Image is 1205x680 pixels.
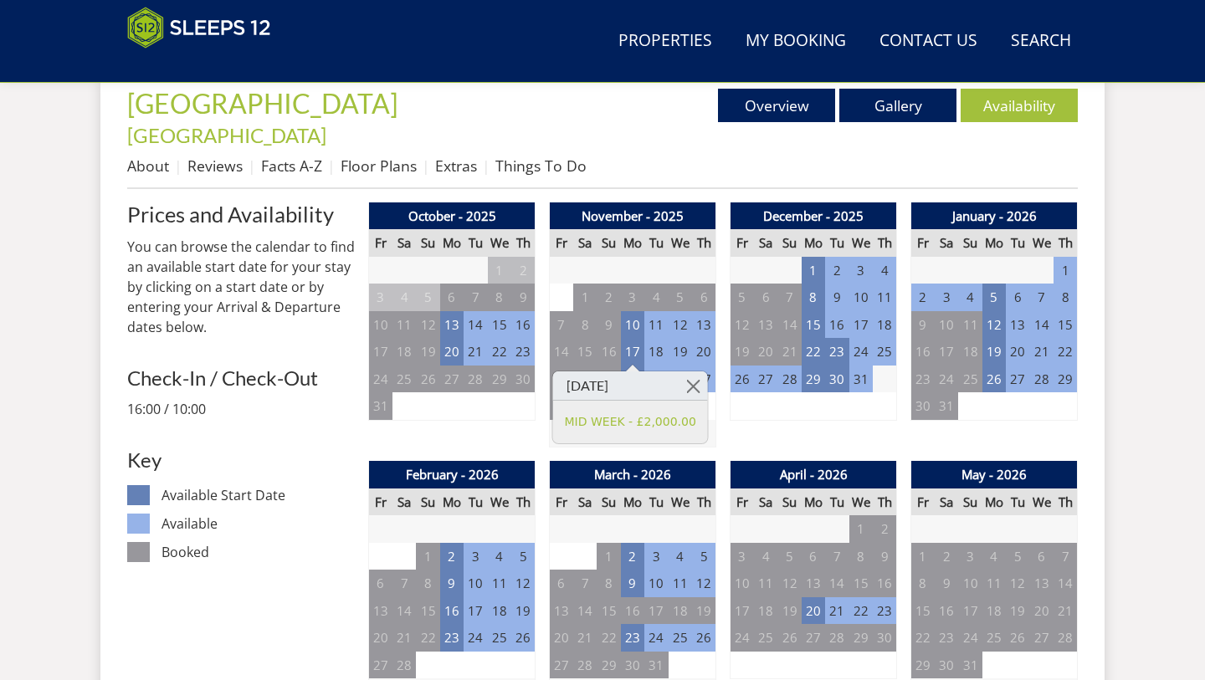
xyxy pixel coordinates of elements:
[127,399,355,419] p: 16:00 / 10:00
[777,543,801,570] td: 5
[488,284,511,311] td: 8
[849,311,873,339] td: 17
[1054,543,1077,570] td: 7
[958,366,982,393] td: 25
[1054,284,1077,311] td: 8
[550,461,716,488] th: March - 2026
[958,338,982,366] td: 18
[911,311,935,339] td: 9
[644,366,668,393] td: 25
[958,488,982,516] th: Su
[849,543,873,570] td: 8
[958,229,982,257] th: Su
[644,338,668,366] td: 18
[127,237,355,337] p: You can browse the calendar to find an available start date for your stay by clicking on a start ...
[825,488,849,516] th: Tu
[873,570,896,597] td: 16
[731,570,754,597] td: 10
[911,488,935,516] th: Fr
[958,597,982,625] td: 17
[187,156,243,176] a: Reviews
[621,284,644,311] td: 3
[573,229,597,257] th: Sa
[392,284,416,311] td: 4
[511,311,535,339] td: 16
[982,311,1006,339] td: 12
[777,229,801,257] th: Su
[621,229,644,257] th: Mo
[369,597,392,625] td: 13
[692,338,715,366] td: 20
[127,449,355,471] h3: Key
[416,597,439,625] td: 15
[644,543,668,570] td: 3
[958,311,982,339] td: 11
[488,257,511,284] td: 1
[873,229,896,257] th: Th
[550,311,573,339] td: 7
[392,488,416,516] th: Sa
[692,229,715,257] th: Th
[754,543,777,570] td: 4
[644,284,668,311] td: 4
[1054,597,1077,625] td: 21
[435,156,477,176] a: Extras
[935,392,958,420] td: 31
[369,570,392,597] td: 6
[1030,229,1054,257] th: We
[1006,338,1029,366] td: 20
[621,570,644,597] td: 9
[127,202,355,226] a: Prices and Availability
[597,597,620,625] td: 15
[416,311,439,339] td: 12
[369,392,392,420] td: 31
[777,570,801,597] td: 12
[597,311,620,339] td: 9
[621,597,644,625] td: 16
[565,413,696,431] a: MID WEEK - £2,000.00
[511,366,535,393] td: 30
[621,488,644,516] th: Mo
[692,597,715,625] td: 19
[597,338,620,366] td: 16
[754,488,777,516] th: Sa
[162,542,355,562] dd: Booked
[873,311,896,339] td: 18
[911,543,935,570] td: 1
[982,338,1006,366] td: 19
[511,257,535,284] td: 2
[550,488,573,516] th: Fr
[127,7,271,49] img: Sleeps 12
[669,543,692,570] td: 4
[873,284,896,311] td: 11
[731,543,754,570] td: 3
[644,570,668,597] td: 10
[550,570,573,597] td: 6
[669,311,692,339] td: 12
[982,229,1006,257] th: Mo
[849,257,873,284] td: 3
[119,59,295,73] iframe: Customer reviews powered by Trustpilot
[488,229,511,257] th: We
[982,488,1006,516] th: Mo
[392,366,416,393] td: 25
[935,311,958,339] td: 10
[573,311,597,339] td: 8
[416,284,439,311] td: 5
[825,284,849,311] td: 9
[1004,23,1078,60] a: Search
[911,392,935,420] td: 30
[935,338,958,366] td: 17
[1006,284,1029,311] td: 6
[873,23,984,60] a: Contact Us
[621,366,644,393] td: 24
[597,366,620,393] td: 23
[911,570,935,597] td: 8
[849,570,873,597] td: 15
[958,543,982,570] td: 3
[416,570,439,597] td: 8
[982,570,1006,597] td: 11
[1030,597,1054,625] td: 20
[669,570,692,597] td: 11
[669,229,692,257] th: We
